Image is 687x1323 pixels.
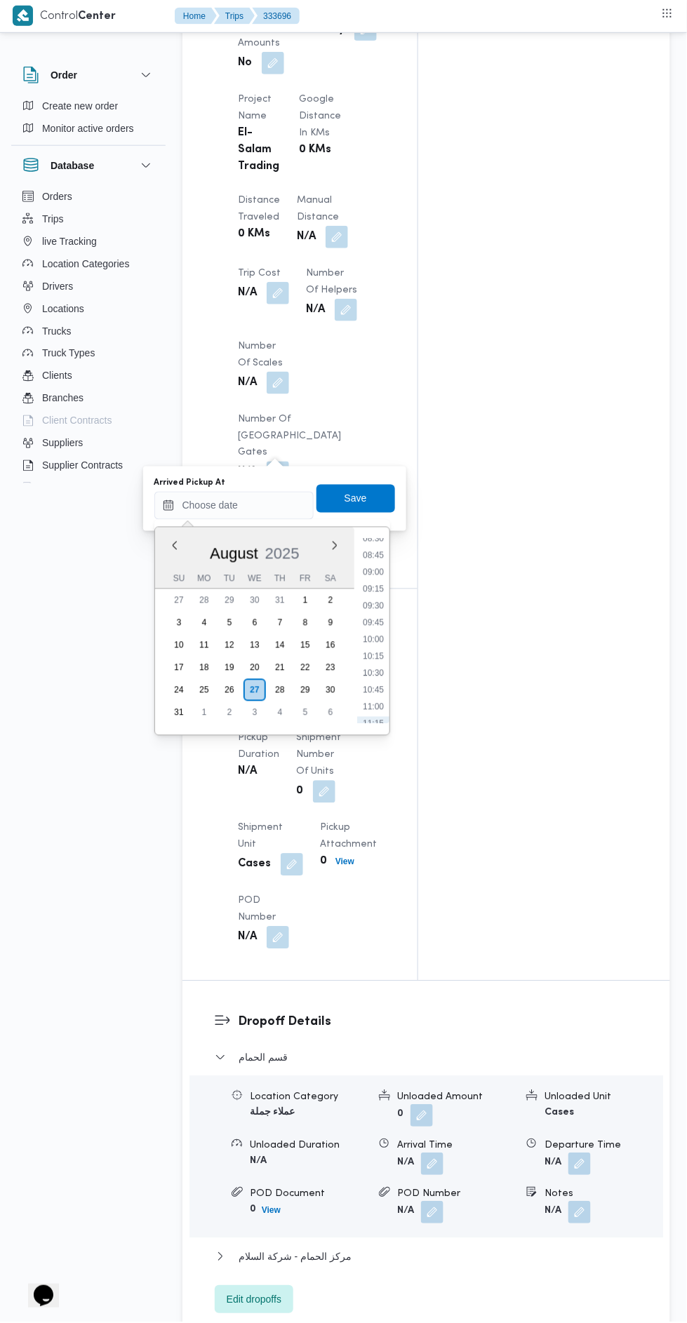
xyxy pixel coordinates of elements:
[297,229,316,246] b: N/A
[227,1292,281,1309] span: Edit dropoffs
[319,702,342,725] div: day-6
[269,612,291,635] div: day-7
[320,854,327,871] b: 0
[319,680,342,702] div: day-30
[215,1249,639,1266] button: مركز الحمام - شركة السلام
[320,824,377,850] span: Pickup Attachment
[11,95,166,146] div: Order
[319,612,342,635] div: day-9
[294,680,316,702] div: day-29
[51,158,94,175] h3: Database
[218,570,241,589] div: Tu
[168,590,190,612] div: day-27
[42,481,77,497] span: Devices
[545,1139,662,1154] div: Departure Time
[397,1160,414,1169] b: N/A
[42,368,72,385] span: Clients
[357,650,389,664] li: 10:15
[330,854,360,871] button: View
[17,433,160,455] button: Suppliers
[239,1050,288,1067] span: قسم الحمام
[269,570,291,589] div: Th
[218,680,241,702] div: day-26
[357,684,389,698] li: 10:45
[22,158,154,175] button: Database
[215,1287,293,1315] button: Edit dropoffs
[244,590,266,612] div: day-30
[78,12,116,22] b: Center
[168,570,190,589] div: Su
[169,541,180,552] button: Previous Month
[168,612,190,635] div: day-3
[297,196,339,222] span: Manual Distance
[154,478,226,490] label: Arrived Pickup At
[294,590,316,612] div: day-1
[299,142,331,159] b: 0 KMs
[17,231,160,253] button: live Tracking
[306,269,357,295] span: Number of Helpers
[193,680,215,702] div: day-25
[294,570,316,589] div: Fr
[319,590,342,612] div: day-2
[42,391,84,408] span: Branches
[154,492,314,521] input: Press the down key to enter a popover containing a calendar. Press the escape key to close the po...
[218,657,241,680] div: day-19
[17,253,160,276] button: Location Categories
[357,633,389,647] li: 10:00
[250,1091,368,1106] div: Location Category
[269,590,291,612] div: day-31
[17,95,160,118] button: Create new order
[319,657,342,680] div: day-23
[250,1206,256,1215] b: 0
[397,1111,403,1120] b: 0
[17,343,160,365] button: Truck Types
[345,491,367,508] span: Save
[397,1208,414,1217] b: N/A
[168,635,190,657] div: day-10
[264,545,300,564] div: Button. Open the year selector. 2025 is currently selected.
[294,612,316,635] div: day-8
[175,8,217,25] button: Home
[397,1139,515,1154] div: Arrival Time
[42,301,84,318] span: Locations
[42,211,64,228] span: Trips
[17,186,160,208] button: Orders
[250,1157,267,1167] b: N/A
[238,765,257,781] b: N/A
[209,545,259,564] div: Button. Open the month selector. August is currently selected.
[545,1109,574,1118] b: Cases
[262,1207,281,1216] b: View
[545,1188,662,1202] div: Notes
[244,635,266,657] div: day-13
[250,1109,295,1118] b: عملاء جملة
[238,465,257,482] b: N/A
[17,478,160,500] button: Devices
[42,98,118,115] span: Create new order
[269,702,291,725] div: day-4
[14,1267,59,1309] iframe: chat widget
[239,1249,352,1266] span: مركز الحمام - شركة السلام
[357,583,389,597] li: 09:15
[193,657,215,680] div: day-18
[17,388,160,410] button: Branches
[168,657,190,680] div: day-17
[193,702,215,725] div: day-1
[357,549,389,563] li: 08:45
[238,227,270,243] b: 0 KMs
[335,858,354,868] b: View
[357,701,389,715] li: 11:00
[238,375,257,392] b: N/A
[168,680,190,702] div: day-24
[238,897,276,923] span: POD Number
[299,95,341,138] span: Google distance in KMs
[244,612,266,635] div: day-6
[17,276,160,298] button: Drivers
[218,612,241,635] div: day-5
[545,1208,561,1217] b: N/A
[238,126,279,176] b: El-Salam Trading
[238,857,271,874] b: Cases
[22,67,154,84] button: Order
[238,824,283,850] span: Shipment Unit
[545,1160,561,1169] b: N/A
[296,734,341,777] span: Shipment Number of Units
